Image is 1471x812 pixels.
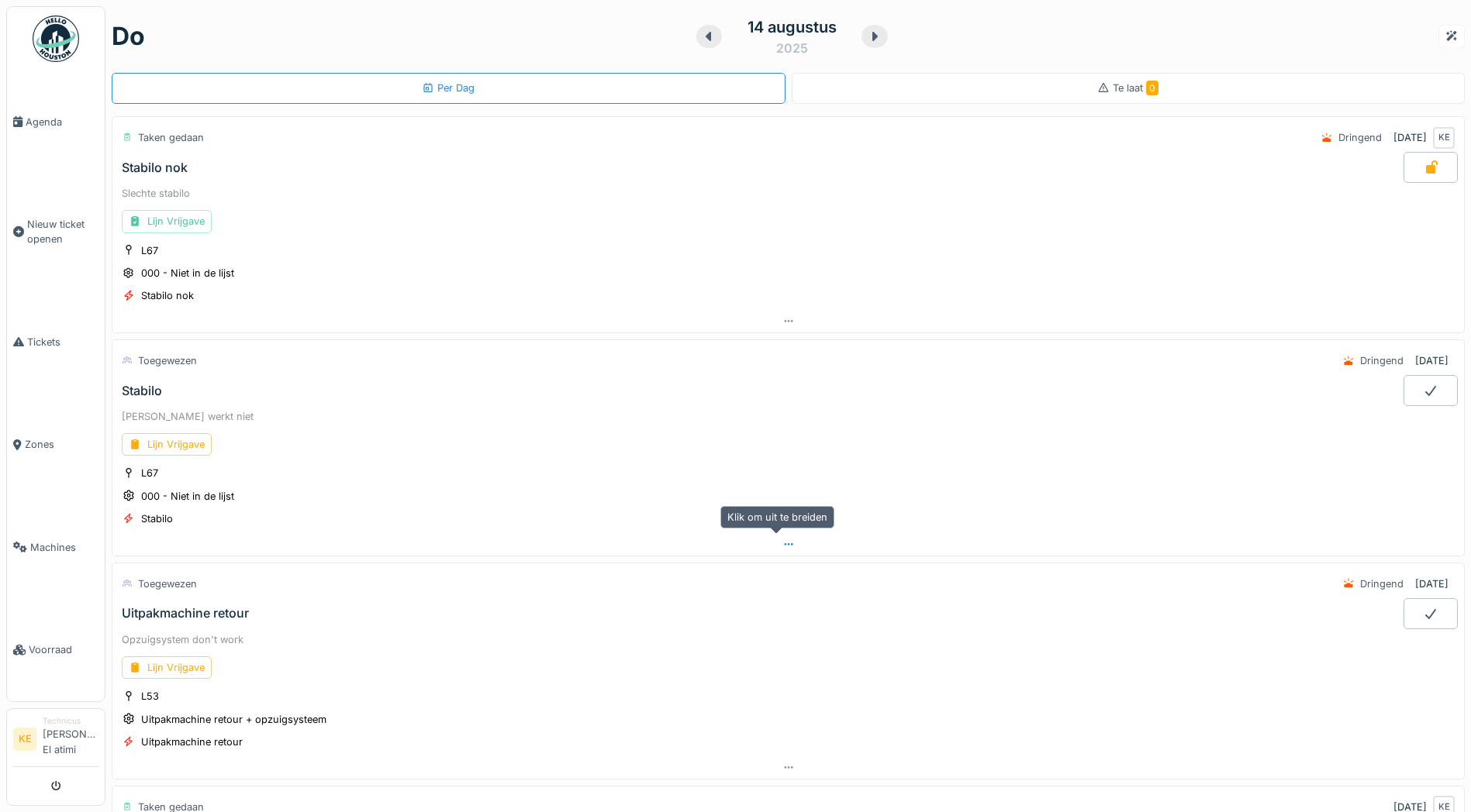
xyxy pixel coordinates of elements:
div: 14 augustus [748,15,837,39]
div: Lijn Vrijgave [122,210,212,232]
div: 2025 [776,39,808,57]
span: Tickets [27,335,98,349]
li: KE [13,728,36,751]
li: [PERSON_NAME] El atimi [43,715,98,763]
img: Badge_color-CXgf-gQk.svg [33,15,79,62]
div: KE [1433,127,1455,149]
span: Agenda [26,115,98,129]
div: Dringend [1338,130,1382,145]
div: [DATE] [1415,353,1449,368]
div: Stabilo [141,511,173,526]
a: Tickets [7,291,105,393]
div: Stabilo [122,384,162,398]
a: Agenda [7,71,105,173]
div: [DATE] [1415,576,1449,591]
span: Machines [30,540,98,555]
span: Voorraad [29,642,98,657]
div: Uitpakmachine retour + opzuigsysteem [141,712,326,727]
div: L53 [141,689,159,704]
div: Dringend [1360,353,1404,368]
div: [DATE] [1393,130,1427,145]
div: Opzuigsystem don't work [122,632,1455,647]
a: Nieuw ticket openen [7,173,105,291]
div: L67 [141,243,158,258]
div: Stabilo nok [122,160,188,175]
div: Per Dag [422,81,475,95]
div: Lijn Vrijgave [122,433,212,456]
div: Taken gedaan [138,130,204,145]
a: KE Technicus[PERSON_NAME] El atimi [13,715,98,767]
div: Klik om uit te breiden [720,506,834,528]
span: Nieuw ticket openen [27,217,98,246]
div: Technicus [43,715,98,727]
div: [PERSON_NAME] werkt niet [122,409,1455,424]
h1: do [112,22,145,51]
div: 000 - Niet in de lijst [141,489,234,504]
div: Toegewezen [138,576,197,591]
a: Zones [7,394,105,496]
div: Stabilo nok [141,288,194,303]
div: Toegewezen [138,353,197,368]
div: L67 [141,466,158,480]
div: 000 - Niet in de lijst [141,266,234,280]
div: Uitpakmachine retour [122,606,249,621]
div: Slechte stabilo [122,186,1455,201]
a: Voorraad [7,599,105,701]
span: Zones [25,437,98,452]
span: Te laat [1113,82,1158,94]
a: Machines [7,496,105,598]
span: 0 [1146,81,1158,95]
div: Lijn Vrijgave [122,656,212,679]
div: Uitpakmachine retour [141,735,243,749]
div: Dringend [1360,576,1404,591]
